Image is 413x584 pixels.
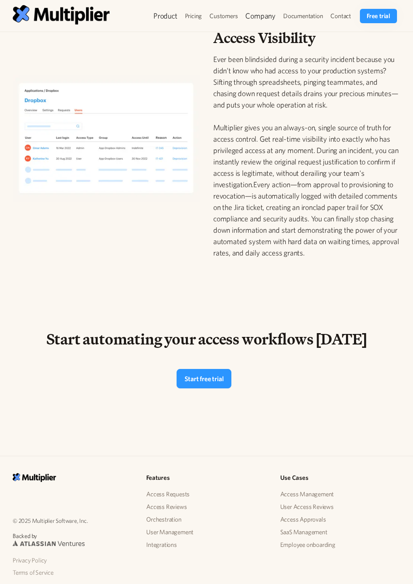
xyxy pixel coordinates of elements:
[181,9,206,23] a: Pricing
[245,11,276,21] div: Company
[13,532,133,541] p: Backed by
[206,9,241,23] a: Customers
[279,9,327,23] a: Documentation
[150,9,181,23] div: Product
[146,473,170,483] h5: Features
[45,329,368,349] h2: Start automating your access workflows [DATE]
[13,554,133,567] a: Privacy Policy
[13,516,133,525] p: © 2025 Multiplier Software, Inc.
[280,501,334,513] a: User Access Reviews
[146,488,190,501] a: Access Requests
[280,513,326,526] a: Access Approvals
[280,473,308,483] h5: Use Cases
[327,9,355,23] a: Contact
[153,11,177,21] div: Product
[146,513,181,526] a: Orchestration
[146,501,187,513] a: Access Reviews
[280,488,334,501] a: Access Management
[241,9,279,23] div: Company
[13,566,133,579] a: Terms of Service
[360,9,397,23] a: Free trial
[280,526,327,538] a: SaaS Management
[146,526,193,538] a: User Management
[146,538,177,551] a: Integrations
[213,54,400,258] p: Ever been blindsided during a security incident because you didn’t know who had access to your pr...
[185,374,224,384] div: Start free trial
[177,369,232,388] a: Start free trial
[280,538,335,551] a: Employee onboarding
